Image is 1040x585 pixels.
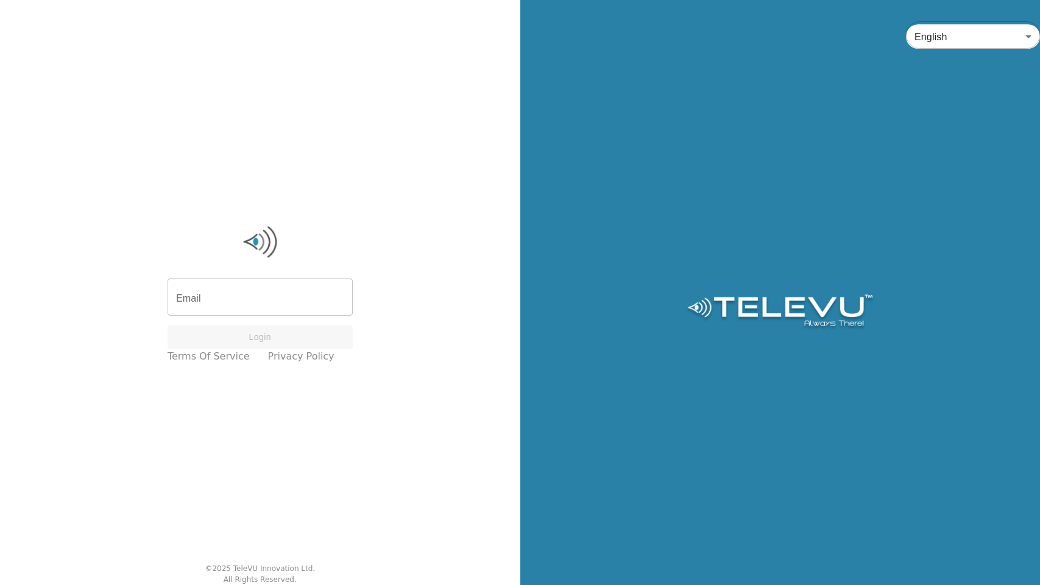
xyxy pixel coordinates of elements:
[906,19,1040,54] div: English
[168,224,353,260] img: Logo
[224,574,297,585] div: All Rights Reserved.
[268,349,334,364] a: Privacy Policy
[205,563,315,574] div: © 2025 TeleVU Innovation Ltd.
[685,294,875,331] img: Logo
[168,349,250,364] a: Terms of Service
